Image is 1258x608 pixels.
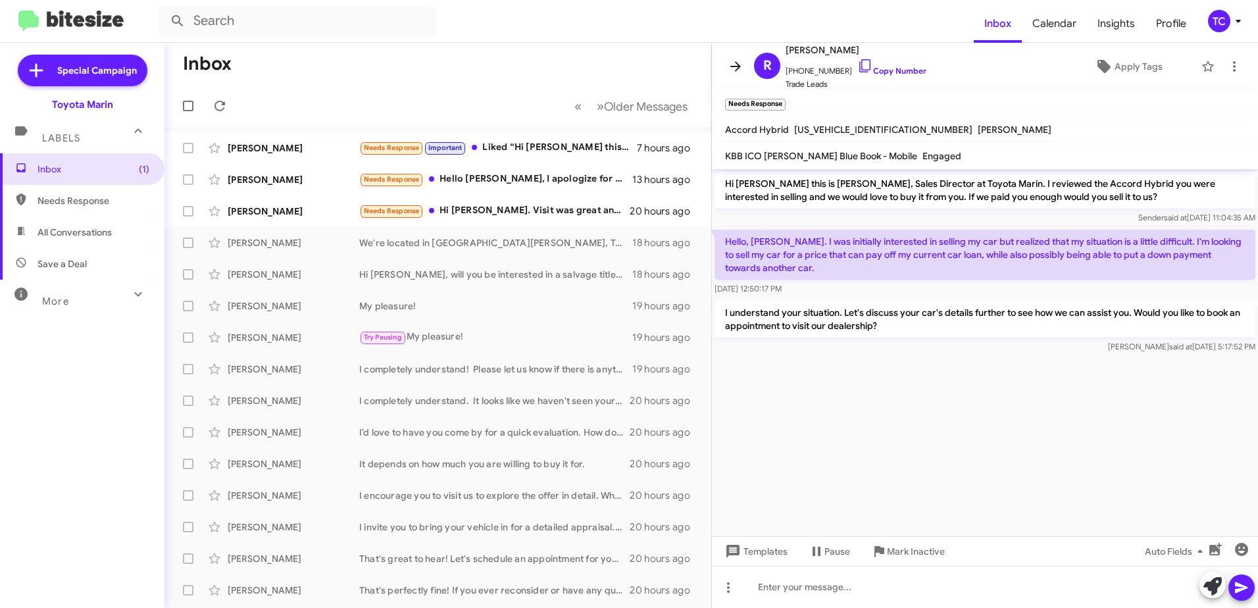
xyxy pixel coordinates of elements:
[359,236,632,249] div: We're located in [GEOGRAPHIC_DATA][PERSON_NAME], Toyota Marin. I just sent you a link to our onli...
[228,268,359,281] div: [PERSON_NAME]
[228,141,359,155] div: [PERSON_NAME]
[228,363,359,376] div: [PERSON_NAME]
[1145,5,1197,43] span: Profile
[359,203,630,218] div: Hi [PERSON_NAME]. Visit was great and we really loved the 2024 Limited 4Runner. Unfortunately I t...
[228,299,359,313] div: [PERSON_NAME]
[38,226,112,239] span: All Conversations
[978,124,1051,136] span: [PERSON_NAME]
[632,236,701,249] div: 18 hours ago
[359,172,632,187] div: Hello [PERSON_NAME], I apologize for the late response. I just got off of work not too long after...
[359,140,637,155] div: Liked “Hi [PERSON_NAME] this is [PERSON_NAME] at Toyota Marin. I reviewed the Wrangler Unlimited ...
[1115,55,1163,78] span: Apply Tags
[725,124,789,136] span: Accord Hybrid
[574,98,582,114] span: «
[1208,10,1230,32] div: TC
[632,363,701,376] div: 19 hours ago
[228,489,359,502] div: [PERSON_NAME]
[630,205,701,218] div: 20 hours ago
[1197,10,1244,32] button: TC
[228,394,359,407] div: [PERSON_NAME]
[228,457,359,470] div: [PERSON_NAME]
[597,98,604,114] span: »
[364,175,420,184] span: Needs Response
[786,58,926,78] span: [PHONE_NUMBER]
[359,426,630,439] div: I’d love to have you come by for a quick evaluation. How does that sound?
[228,552,359,565] div: [PERSON_NAME]
[1022,5,1087,43] a: Calendar
[630,426,701,439] div: 20 hours ago
[42,295,69,307] span: More
[630,394,701,407] div: 20 hours ago
[712,540,798,563] button: Templates
[359,268,632,281] div: Hi [PERSON_NAME], will you be interested in a salvage title? I am in the process of getting a tit...
[38,194,149,207] span: Needs Response
[715,284,782,293] span: [DATE] 12:50:17 PM
[630,520,701,534] div: 20 hours ago
[359,520,630,534] div: I invite you to bring your vehicle in for a detailed appraisal. When can you visit us for a quick...
[632,268,701,281] div: 18 hours ago
[567,93,695,120] nav: Page navigation example
[359,489,630,502] div: I encourage you to visit us to explore the offer in detail. When would you like to come in?
[722,540,788,563] span: Templates
[38,163,149,176] span: Inbox
[763,55,772,76] span: R
[38,257,87,270] span: Save a Deal
[228,236,359,249] div: [PERSON_NAME]
[1087,5,1145,43] a: Insights
[1169,342,1192,351] span: said at
[359,584,630,597] div: That's perfectly fine! If you ever reconsider or have any questions, feel free to reach out. Woul...
[359,363,632,376] div: I completely understand! Please let us know if there is anything we can do for you!
[589,93,695,120] button: Next
[159,5,436,37] input: Search
[228,205,359,218] div: [PERSON_NAME]
[786,78,926,91] span: Trade Leads
[632,173,701,186] div: 13 hours ago
[52,98,113,111] div: Toyota Marin
[725,99,786,111] small: Needs Response
[887,540,945,563] span: Mark Inactive
[630,552,701,565] div: 20 hours ago
[824,540,850,563] span: Pause
[794,124,972,136] span: [US_VEHICLE_IDENTIFICATION_NUMBER]
[861,540,955,563] button: Mark Inactive
[798,540,861,563] button: Pause
[18,55,147,86] a: Special Campaign
[359,330,632,345] div: My pleasure!
[1145,540,1208,563] span: Auto Fields
[566,93,590,120] button: Previous
[364,207,420,215] span: Needs Response
[974,5,1022,43] a: Inbox
[786,42,926,58] span: [PERSON_NAME]
[1134,540,1219,563] button: Auto Fields
[57,64,137,77] span: Special Campaign
[364,143,420,152] span: Needs Response
[715,172,1255,209] p: Hi [PERSON_NAME] this is [PERSON_NAME], Sales Director at Toyota Marin. I reviewed the Accord Hyb...
[1138,213,1255,222] span: Sender [DATE] 11:04:35 AM
[364,333,402,342] span: Try Pausing
[228,584,359,597] div: [PERSON_NAME]
[1164,213,1187,222] span: said at
[922,150,961,162] span: Engaged
[630,584,701,597] div: 20 hours ago
[632,331,701,344] div: 19 hours ago
[630,489,701,502] div: 20 hours ago
[228,331,359,344] div: [PERSON_NAME]
[139,163,149,176] span: (1)
[42,132,80,144] span: Labels
[715,301,1255,338] p: I understand your situation. Let's discuss your car's details further to see how we can assist yo...
[637,141,701,155] div: 7 hours ago
[228,173,359,186] div: [PERSON_NAME]
[857,66,926,76] a: Copy Number
[183,53,232,74] h1: Inbox
[228,520,359,534] div: [PERSON_NAME]
[428,143,463,152] span: Important
[1061,55,1195,78] button: Apply Tags
[715,230,1255,280] p: Hello, [PERSON_NAME]. I was initially interested in selling my car but realized that my situation...
[228,426,359,439] div: [PERSON_NAME]
[359,552,630,565] div: That's great to hear! Let's schedule an appointment for you to come in and discuss the details fu...
[630,457,701,470] div: 20 hours ago
[632,299,701,313] div: 19 hours ago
